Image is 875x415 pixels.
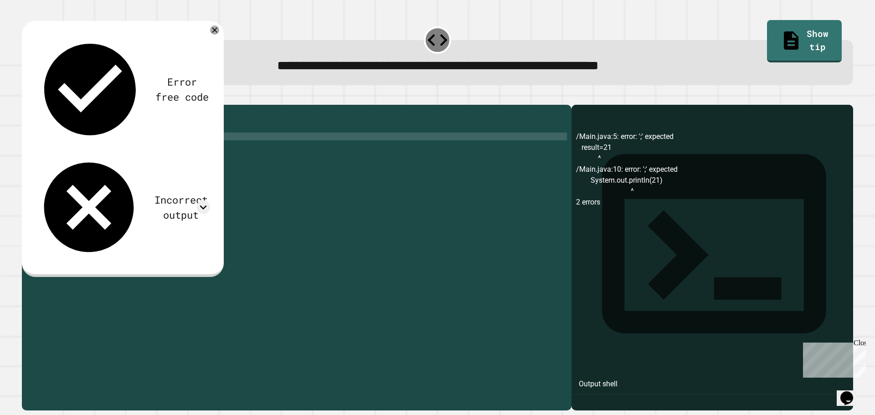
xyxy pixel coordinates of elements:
div: Chat with us now!Close [4,4,63,58]
div: /Main.java:5: error: ';' expected result=21 ^ /Main.java:10: error: ';' expected System.out.print... [576,131,849,410]
div: Incorrect output [152,192,210,222]
div: Error free code [154,74,211,104]
iframe: chat widget [799,339,866,378]
a: Show tip [767,20,841,62]
iframe: chat widget [837,379,866,406]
